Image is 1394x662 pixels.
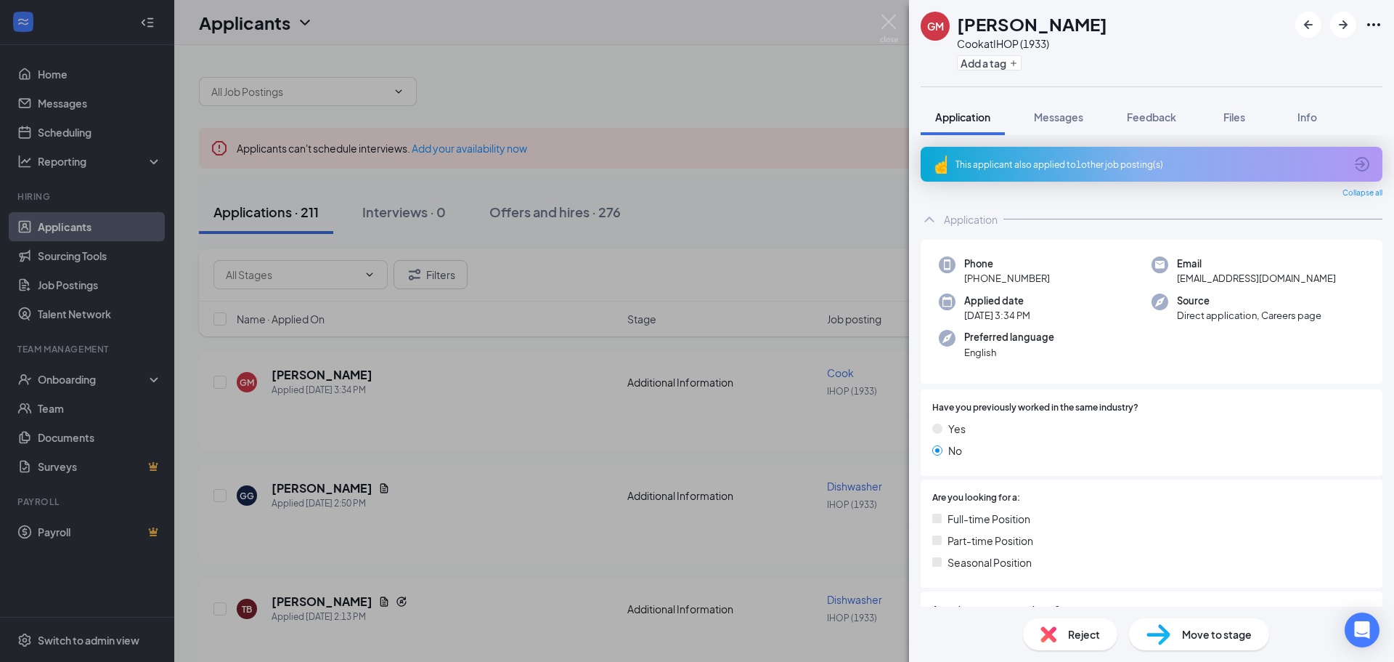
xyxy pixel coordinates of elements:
[1342,187,1382,199] span: Collapse all
[1297,110,1317,124] span: Info
[1009,59,1018,68] svg: Plus
[964,308,1030,323] span: [DATE] 3:34 PM
[948,443,962,459] span: No
[1182,626,1252,642] span: Move to stage
[964,257,1050,271] span: Phone
[932,401,1138,415] span: Have you previously worked in the same industry?
[955,158,1345,171] div: This applicant also applied to 1 other job posting(s)
[944,212,998,227] div: Application
[1295,12,1321,38] button: ArrowLeftNew
[947,511,1030,527] span: Full-time Position
[957,12,1107,36] h1: [PERSON_NAME]
[935,110,990,124] span: Application
[957,55,1022,70] button: PlusAdd a tag
[1177,271,1336,286] span: [EMAIL_ADDRESS][DOMAIN_NAME]
[1353,156,1371,173] svg: ArrowCircle
[964,294,1030,308] span: Applied date
[948,421,966,437] span: Yes
[1127,110,1176,124] span: Feedback
[947,533,1033,549] span: Part-time Position
[1345,613,1379,647] div: Open Intercom Messenger
[1365,16,1382,33] svg: Ellipses
[1177,294,1321,308] span: Source
[1177,257,1336,271] span: Email
[1300,16,1317,33] svg: ArrowLeftNew
[964,330,1054,344] span: Preferred language
[932,603,1060,617] span: Any prior manager experience?
[927,19,944,33] div: GM
[964,271,1050,286] span: [PHONE_NUMBER]
[1223,110,1245,124] span: Files
[964,345,1054,360] span: English
[1034,110,1083,124] span: Messages
[1177,308,1321,323] span: Direct application, Careers page
[1334,16,1352,33] svg: ArrowRight
[932,491,1020,505] span: Are you looking for a:
[1330,12,1356,38] button: ArrowRight
[1068,626,1100,642] span: Reject
[957,36,1107,51] div: Cook at IHOP (1933)
[921,211,938,228] svg: ChevronUp
[947,554,1032,570] span: Seasonal Position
